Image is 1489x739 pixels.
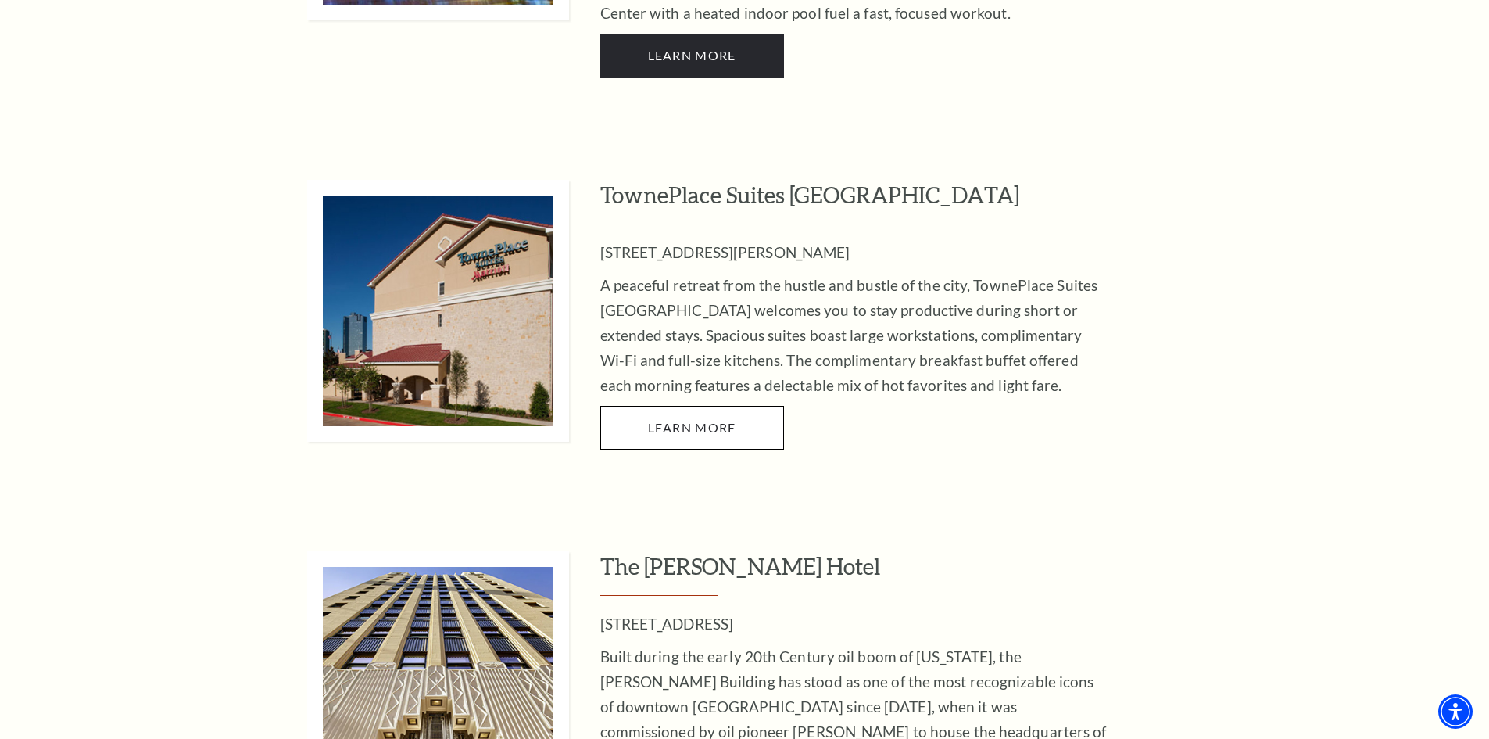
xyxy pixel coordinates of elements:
[600,612,1108,637] p: [STREET_ADDRESS]
[600,34,784,77] a: LEARN MORE Sheraton Fort Worth Downtown - open in a new tab
[600,551,1229,596] h3: The [PERSON_NAME] Hotel
[307,180,569,442] img: TownePlace Suites Fort Worth Downtown
[648,48,736,63] span: LEARN MORE
[1438,694,1473,729] div: Accessibility Menu
[648,420,736,435] span: LEARN MORE
[600,180,1229,224] h3: TownePlace Suites [GEOGRAPHIC_DATA]
[600,406,784,450] a: LEARN MORE TownePlace Suites Fort Worth Downtown - open in a new tab
[600,273,1108,398] p: A peaceful retreat from the hustle and bustle of the city, TownePlace Suites [GEOGRAPHIC_DATA] we...
[600,240,1108,265] p: [STREET_ADDRESS][PERSON_NAME]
